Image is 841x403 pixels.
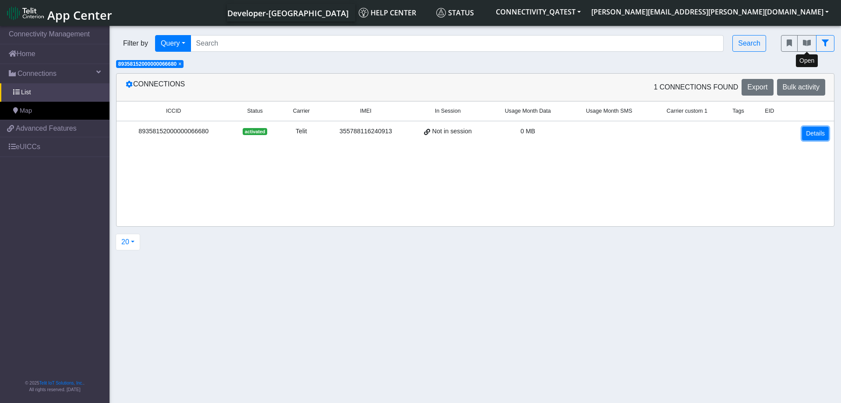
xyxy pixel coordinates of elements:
[116,234,140,250] button: 20
[520,128,535,135] span: 0 MB
[586,4,834,20] button: [PERSON_NAME][EMAIL_ADDRESS][PERSON_NAME][DOMAIN_NAME]
[796,54,818,67] div: Open
[781,35,834,52] div: fitlers menu
[7,6,44,20] img: logo-telit-cinterion-gw-new.png
[359,8,368,18] img: knowledge.svg
[247,107,263,115] span: Status
[178,61,181,67] button: Close
[802,127,829,140] a: Details
[119,79,475,96] div: Connections
[742,79,773,96] button: Export
[118,61,177,67] span: 89358152000000066680
[227,8,349,18] span: Developer-[GEOGRAPHIC_DATA]
[765,107,774,115] span: EID
[732,35,766,52] button: Search
[178,61,181,67] span: ×
[667,107,707,115] span: Carrier custom 1
[747,83,767,91] span: Export
[732,107,744,115] span: Tags
[191,35,724,52] input: Search...
[355,4,433,21] a: Help center
[359,8,416,18] span: Help center
[116,38,155,49] span: Filter by
[293,107,310,115] span: Carrier
[435,107,461,115] span: In Session
[122,127,225,136] div: 89358152000000066680
[505,107,551,115] span: Usage Month Data
[47,7,112,23] span: App Center
[783,83,820,91] span: Bulk activity
[491,4,586,20] button: CONNECTIVITY_QATEST
[436,8,474,18] span: Status
[432,127,472,136] span: Not in session
[39,381,83,385] a: Telit IoT Solutions, Inc.
[436,8,446,18] img: status.svg
[329,127,403,136] div: 355788116240913
[654,82,738,93] span: 1 Connections found
[155,35,191,52] button: Query
[16,123,77,134] span: Advanced Features
[433,4,491,21] a: Status
[7,4,111,22] a: App Center
[777,79,825,96] button: Bulk activity
[21,88,31,97] span: List
[586,107,633,115] span: Usage Month SMS
[20,106,32,116] span: Map
[243,128,267,135] span: activated
[285,127,318,136] div: Telit
[166,107,181,115] span: ICCID
[227,4,348,21] a: Your current platform instance
[360,107,371,115] span: IMEI
[18,68,57,79] span: Connections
